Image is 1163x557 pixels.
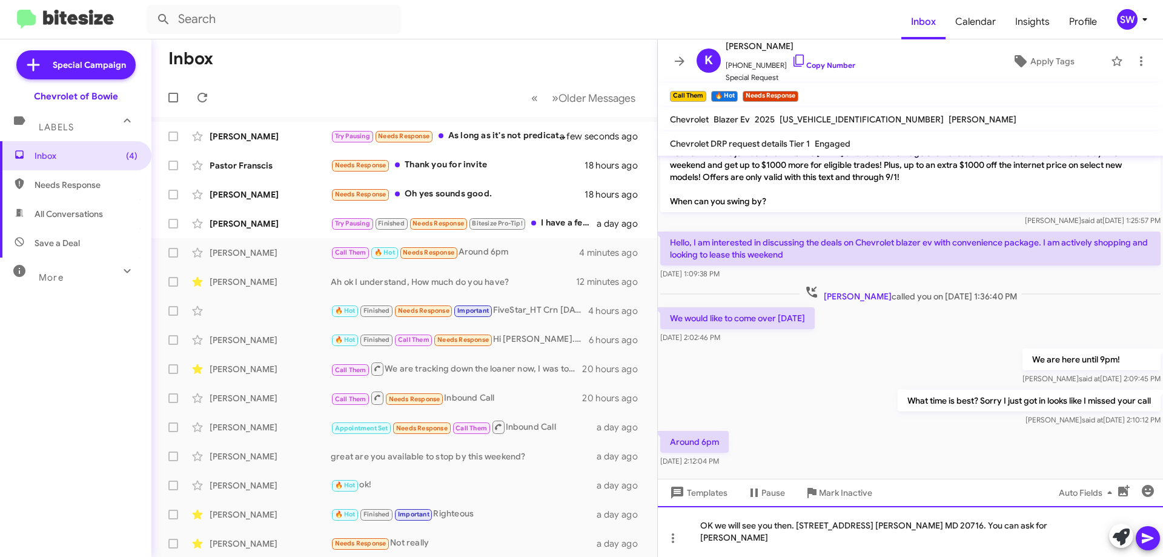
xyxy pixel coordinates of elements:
span: called you on [DATE] 1:36:40 PM [800,285,1022,302]
div: [PERSON_NAME] [210,130,331,142]
a: Insights [1006,4,1059,39]
div: a day ago [597,509,648,521]
div: [PERSON_NAME] [210,509,331,521]
span: Chevrolet [670,114,709,125]
div: [PERSON_NAME] [210,538,331,550]
span: Needs Response [335,161,386,169]
a: Calendar [946,4,1006,39]
span: Labels [39,122,74,133]
span: 🔥 Hot [374,248,395,256]
span: Needs Response [389,395,440,403]
span: Try Pausing [335,132,370,140]
div: Around 6pm [331,245,579,259]
div: 4 minutes ago [579,247,648,259]
span: [PERSON_NAME] [DATE] 2:09:45 PM [1022,374,1161,383]
div: 18 hours ago [585,188,648,201]
p: Hi [PERSON_NAME] it's [PERSON_NAME], Manager at Ourisman Chevrolet of [PERSON_NAME]. Thanks again... [660,105,1161,212]
span: Call Them [335,395,366,403]
span: Finished [363,510,390,518]
a: Special Campaign [16,50,136,79]
small: 🔥 Hot [711,91,737,102]
button: Previous [524,85,545,110]
span: [PERSON_NAME] [DATE] 2:10:12 PM [1025,415,1161,424]
span: Needs Response [378,132,429,140]
div: ok! [331,478,597,492]
div: Oh yes sounds good. [331,187,585,201]
div: [PERSON_NAME] [210,334,331,346]
div: a day ago [597,218,648,230]
span: Needs Response [413,219,464,227]
div: a day ago [597,450,648,462]
div: [PERSON_NAME] [210,276,331,288]
span: » [552,90,558,105]
div: [PERSON_NAME] [210,188,331,201]
div: We are tracking down the loaner now, I was told it was in detail but it is not. Once we have the ... [331,361,582,376]
div: OK we will see you then. [STREET_ADDRESS] [PERSON_NAME] MD 20716. You can ask for [PERSON_NAME] [658,506,1163,557]
div: a day ago [597,479,648,492]
span: Blazer Ev [714,114,750,125]
button: Apply Tags [981,50,1105,72]
span: Needs Response [396,424,448,432]
span: Inbox [35,150,138,162]
span: (4) [126,150,138,162]
button: Auto Fields [1049,482,1127,504]
div: [PERSON_NAME] [210,247,331,259]
div: [PERSON_NAME] [210,363,331,375]
span: Auto Fields [1059,482,1117,504]
div: 20 hours ago [582,392,648,404]
span: Try Pausing [335,219,370,227]
span: [PERSON_NAME] [726,39,855,53]
div: 4 hours ago [588,305,648,317]
span: Important [457,307,489,315]
span: [DATE] 1:09:38 PM [660,269,720,278]
p: What time is best? Sorry I just got in looks like I missed your call [898,390,1161,412]
div: 18 hours ago [585,159,648,172]
nav: Page navigation example [525,85,643,110]
a: Inbox [901,4,946,39]
div: [PERSON_NAME] [210,392,331,404]
button: Mark Inactive [795,482,882,504]
span: Templates [668,482,727,504]
span: 🔥 Hot [335,307,356,315]
span: Special Request [726,72,855,84]
div: 12 minutes ago [576,276,648,288]
span: Special Campaign [53,59,126,71]
span: 🔥 Hot [335,336,356,344]
span: All Conversations [35,208,103,220]
small: Needs Response [743,91,798,102]
span: 🔥 Hot [335,510,356,518]
div: Chevrolet of Bowie [34,90,118,102]
small: Call Them [670,91,706,102]
span: said at [1081,216,1102,225]
span: [DATE] 2:12:04 PM [660,456,719,465]
span: « [531,90,538,105]
span: Call Them [335,366,366,374]
p: Hello, I am interested in discussing the deals on Chevrolet blazer ev with convenience package. I... [660,232,1161,265]
span: Bitesize Pro-Tip! [472,219,522,227]
div: 20 hours ago [582,363,648,375]
span: Needs Response [437,336,489,344]
div: [PERSON_NAME] [210,218,331,230]
span: Call Them [456,424,487,432]
span: Engaged [815,138,850,149]
div: [PERSON_NAME] [210,450,331,462]
div: Not really [331,536,597,550]
h1: Inbox [168,49,213,68]
span: Needs Response [403,248,454,256]
div: Pastor Franscis [210,159,331,172]
span: Important [398,510,429,518]
span: Pause [761,482,785,504]
div: I have a few questions!! The car needs a new battery to drive and needs a new latch .. is it elig... [331,216,597,230]
div: As long as it's not predicated on me buying a vehicle because I'm not ready yet. [331,129,575,143]
button: SW [1107,9,1150,30]
div: Inbound Call [331,390,582,405]
span: [PERSON_NAME] [DATE] 1:25:57 PM [1025,216,1161,225]
div: Inbound Call [331,419,597,435]
span: Needs Response [398,307,449,315]
span: Profile [1059,4,1107,39]
div: Righteous [331,507,597,521]
div: [PERSON_NAME] [210,421,331,433]
span: Needs Response [335,539,386,547]
span: Finished [363,307,390,315]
